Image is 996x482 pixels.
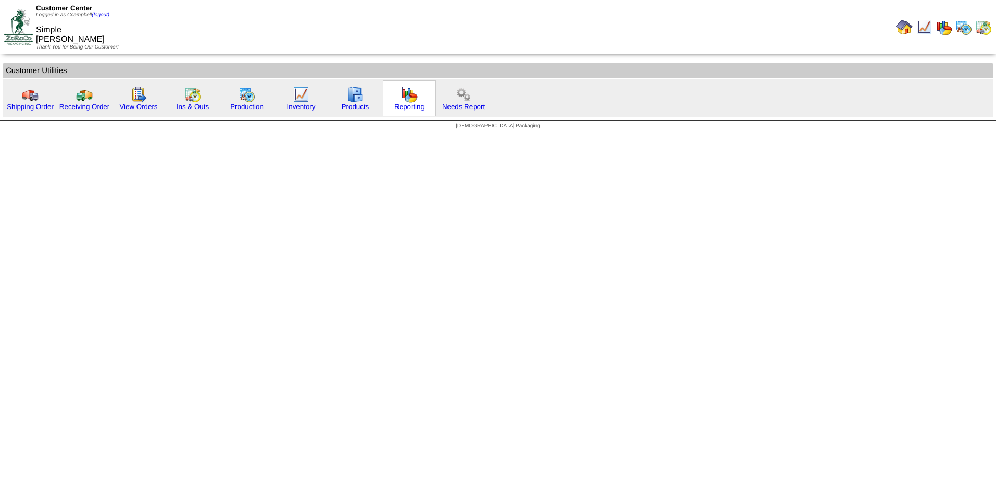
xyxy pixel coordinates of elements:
[36,26,105,44] span: Simple [PERSON_NAME]
[955,19,972,35] img: calendarprod.gif
[36,44,119,50] span: Thank You for Being Our Customer!
[76,86,93,103] img: truck2.gif
[936,19,952,35] img: graph.gif
[184,86,201,103] img: calendarinout.gif
[975,19,992,35] img: calendarinout.gif
[287,103,316,111] a: Inventory
[59,103,109,111] a: Receiving Order
[36,12,109,18] span: Logged in as Ccampbell
[36,4,92,12] span: Customer Center
[896,19,913,35] img: home.gif
[119,103,157,111] a: View Orders
[7,103,54,111] a: Shipping Order
[92,12,109,18] a: (logout)
[401,86,418,103] img: graph.gif
[4,9,33,44] img: ZoRoCo_Logo(Green%26Foil)%20jpg.webp
[130,86,147,103] img: workorder.gif
[394,103,425,111] a: Reporting
[455,86,472,103] img: workflow.png
[442,103,485,111] a: Needs Report
[916,19,932,35] img: line_graph.gif
[239,86,255,103] img: calendarprod.gif
[347,86,364,103] img: cabinet.gif
[3,63,993,78] td: Customer Utilities
[456,123,540,129] span: [DEMOGRAPHIC_DATA] Packaging
[342,103,369,111] a: Products
[22,86,39,103] img: truck.gif
[177,103,209,111] a: Ins & Outs
[293,86,309,103] img: line_graph.gif
[230,103,264,111] a: Production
